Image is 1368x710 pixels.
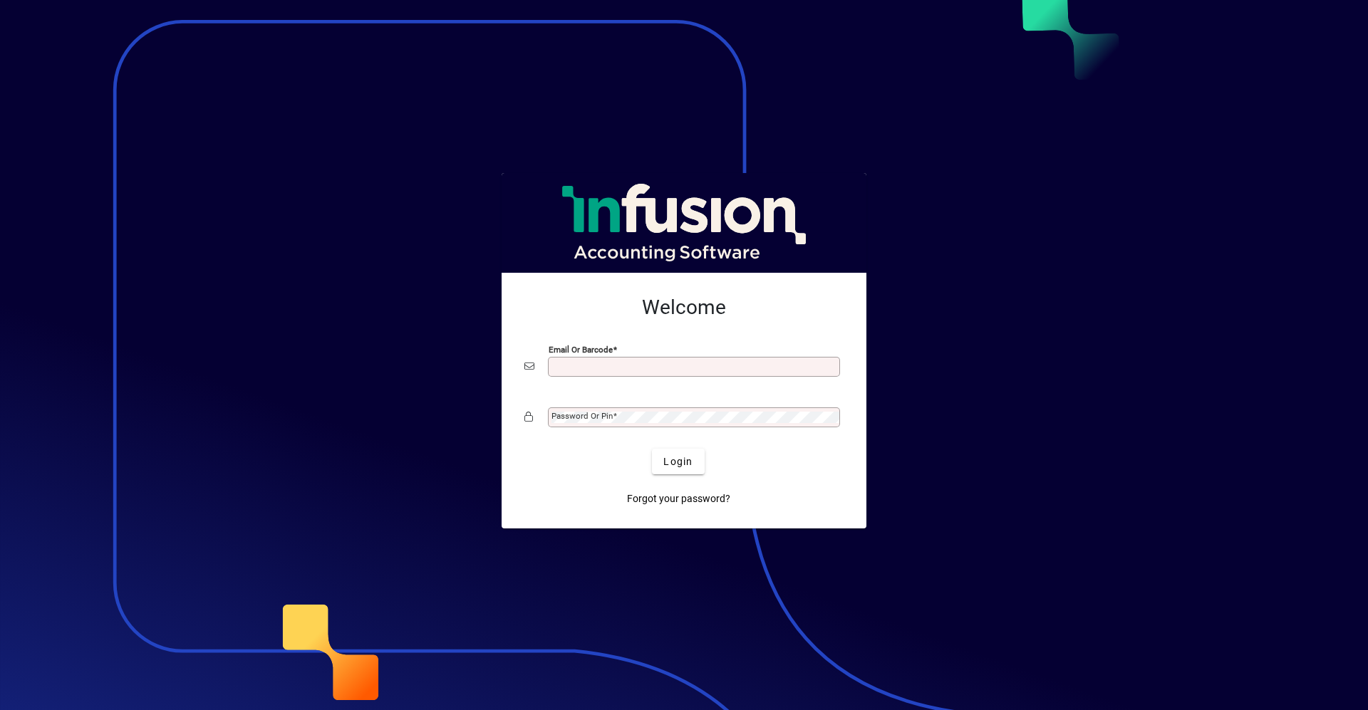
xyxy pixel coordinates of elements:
[551,411,613,421] mat-label: Password or Pin
[549,345,613,355] mat-label: Email or Barcode
[627,491,730,506] span: Forgot your password?
[621,486,736,511] a: Forgot your password?
[652,449,704,474] button: Login
[524,296,844,320] h2: Welcome
[663,454,693,469] span: Login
